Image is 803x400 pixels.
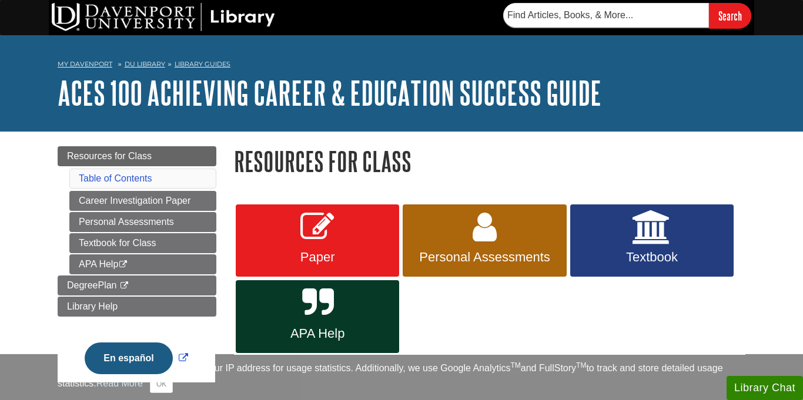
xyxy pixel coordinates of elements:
a: Library Help [58,297,216,317]
span: Library Help [67,301,118,311]
form: Searches DU Library's articles, books, and more [503,3,751,28]
div: Guide Page Menu [58,146,216,394]
a: Link opens in new window [82,353,190,363]
nav: breadcrumb [58,56,745,75]
a: Personal Assessments [69,212,216,232]
button: En español [85,342,172,374]
a: Personal Assessments [403,204,566,277]
button: Library Chat [727,376,803,400]
a: ACES 100 Achieving Career & Education Success Guide [58,75,601,111]
a: Textbook for Class [69,233,216,253]
input: Search [709,3,751,28]
a: Career Investigation Paper [69,191,216,211]
a: Resources for Class [58,146,216,166]
a: My Davenport [58,59,112,69]
a: Table of Contents [79,173,152,183]
a: APA Help [236,280,399,353]
span: APA Help [245,326,390,341]
a: DegreePlan [58,275,216,295]
a: Textbook [570,204,734,277]
i: This link opens in a new window [119,282,129,290]
img: DU Library [52,3,275,31]
span: DegreePlan [67,280,117,290]
a: Paper [236,204,399,277]
i: This link opens in a new window [118,261,128,268]
a: Library Guides [175,60,230,68]
h1: Resources for Class [234,146,745,176]
span: Resources for Class [67,151,152,161]
a: DU Library [125,60,165,68]
a: APA Help [69,254,216,274]
span: Textbook [579,250,725,265]
input: Find Articles, Books, & More... [503,3,709,28]
span: Paper [245,250,390,265]
span: Personal Assessments [411,250,557,265]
